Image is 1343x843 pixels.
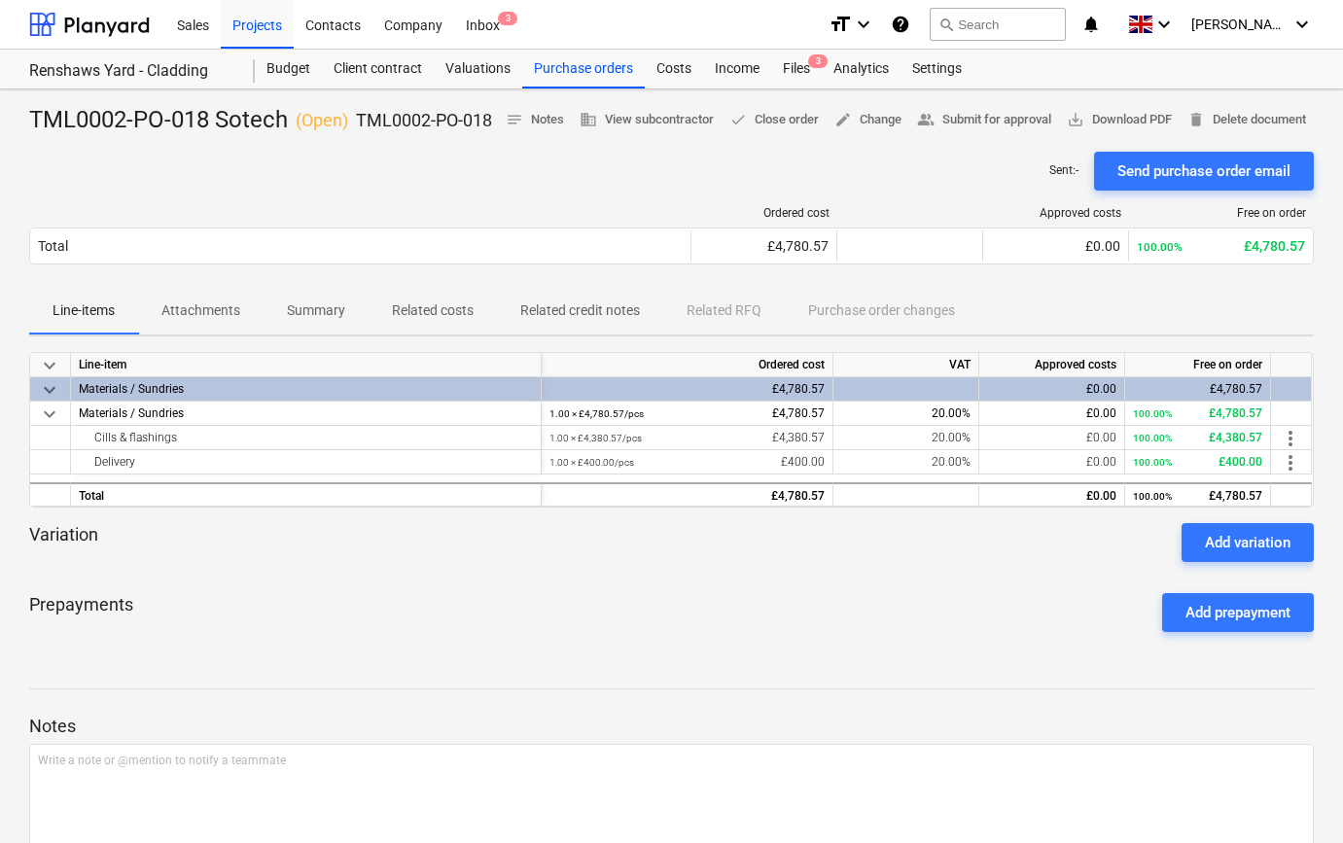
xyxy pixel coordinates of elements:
i: keyboard_arrow_down [852,13,875,36]
span: business [580,111,597,128]
a: Costs [645,50,703,88]
span: 3 [808,54,828,68]
p: ( Open ) [296,109,348,132]
small: 1.00 × £4,780.57 / pcs [549,408,644,419]
span: keyboard_arrow_down [38,354,61,377]
div: £400.00 [549,450,825,474]
small: 100.00% [1133,491,1172,502]
a: Settings [901,50,973,88]
div: Cills & flashings [79,426,533,449]
small: 1.00 × £4,380.57 / pcs [549,433,642,443]
span: Materials / Sundries [79,406,184,420]
a: Budget [255,50,322,88]
span: Download PDF [1067,109,1172,131]
div: Send purchase order email [1117,158,1290,184]
div: £0.00 [987,450,1116,474]
button: Change [827,105,909,135]
div: £0.00 [991,238,1120,254]
button: Search [930,8,1066,41]
a: Files3 [771,50,822,88]
p: Summary [287,300,345,321]
i: keyboard_arrow_down [1152,13,1176,36]
button: Delete document [1180,105,1314,135]
div: £4,780.57 [549,484,825,509]
div: £4,380.57 [549,426,825,450]
div: 20.00% [833,426,979,450]
i: notifications [1081,13,1101,36]
div: Materials / Sundries [79,377,533,401]
div: TML0002-PO-018 Sotech [29,105,492,136]
div: Free on order [1125,353,1271,377]
div: £4,780.57 [1133,484,1262,509]
div: Approved costs [979,353,1125,377]
i: keyboard_arrow_down [1290,13,1314,36]
span: Submit for approval [917,109,1051,131]
span: [PERSON_NAME] [1191,17,1289,32]
i: Knowledge base [891,13,910,36]
div: 20.00% [833,402,979,426]
button: View subcontractor [572,105,722,135]
div: Chat Widget [1246,750,1343,843]
small: 100.00% [1133,408,1172,419]
div: Ordered cost [699,206,830,220]
p: Attachments [161,300,240,321]
div: £4,780.57 [549,377,825,402]
div: £0.00 [987,484,1116,509]
small: 100.00% [1133,433,1172,443]
div: £0.00 [987,402,1116,426]
p: Line-items [53,300,115,321]
span: keyboard_arrow_down [38,378,61,402]
i: format_size [829,13,852,36]
a: Client contract [322,50,434,88]
p: Prepayments [29,593,133,632]
div: £4,780.57 [1133,377,1262,402]
a: Income [703,50,771,88]
span: search [938,17,954,32]
small: 1.00 × £400.00 / pcs [549,457,634,468]
small: 100.00% [1137,240,1183,254]
p: TML0002-PO-018 [356,109,492,132]
span: more_vert [1279,427,1302,450]
button: Send purchase order email [1094,152,1314,191]
div: £0.00 [987,426,1116,450]
a: Valuations [434,50,522,88]
button: Close order [722,105,827,135]
div: Free on order [1137,206,1306,220]
span: save_alt [1067,111,1084,128]
div: Total [71,482,542,507]
p: Notes [29,715,1314,738]
a: Purchase orders [522,50,645,88]
div: 20.00% [833,450,979,474]
div: Files [771,50,822,88]
span: delete [1187,111,1205,128]
span: notes [506,111,523,128]
div: Renshaws Yard - Cladding [29,61,231,82]
span: people_alt [917,111,935,128]
div: VAT [833,353,979,377]
p: Variation [29,523,98,562]
p: Related costs [392,300,474,321]
div: Add variation [1205,530,1290,555]
div: Delivery [79,450,533,474]
div: Approved costs [991,206,1121,220]
button: Download PDF [1059,105,1180,135]
div: £0.00 [987,377,1116,402]
p: Related credit notes [520,300,640,321]
span: done [729,111,747,128]
div: £4,780.57 [1137,238,1305,254]
div: Line-item [71,353,542,377]
span: keyboard_arrow_down [38,403,61,426]
span: edit [834,111,852,128]
div: Total [38,238,68,254]
small: 100.00% [1133,457,1172,468]
span: View subcontractor [580,109,714,131]
button: Add variation [1182,523,1314,562]
span: 3 [498,12,517,25]
div: £4,380.57 [1133,426,1262,450]
div: Analytics [822,50,901,88]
